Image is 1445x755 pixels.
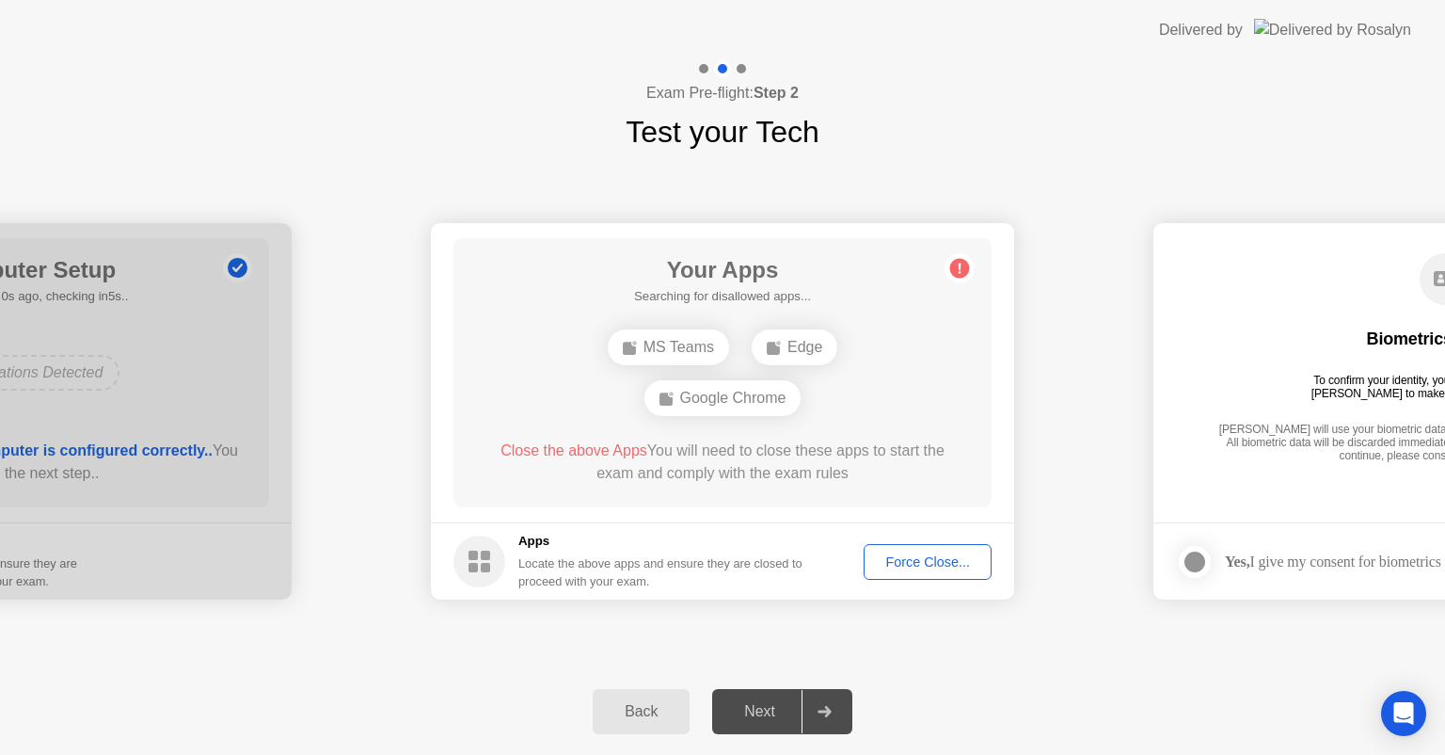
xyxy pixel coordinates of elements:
[593,689,690,734] button: Back
[626,109,819,154] h1: Test your Tech
[754,85,799,101] b: Step 2
[864,544,992,580] button: Force Close...
[481,440,965,485] div: You will need to close these apps to start the exam and comply with the exam rules
[518,554,803,590] div: Locate the above apps and ensure they are closed to proceed with your exam.
[608,329,729,365] div: MS Teams
[1254,19,1411,40] img: Delivered by Rosalyn
[1159,19,1243,41] div: Delivered by
[518,532,803,551] h5: Apps
[500,442,647,458] span: Close the above Apps
[1381,691,1426,736] div: Open Intercom Messenger
[752,329,837,365] div: Edge
[870,554,985,570] div: Force Close...
[644,380,802,416] div: Google Chrome
[634,287,811,306] h5: Searching for disallowed apps...
[646,82,799,104] h4: Exam Pre-flight:
[598,703,684,720] div: Back
[634,253,811,287] h1: Your Apps
[1225,554,1249,570] strong: Yes,
[712,689,852,734] button: Next
[718,703,802,720] div: Next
